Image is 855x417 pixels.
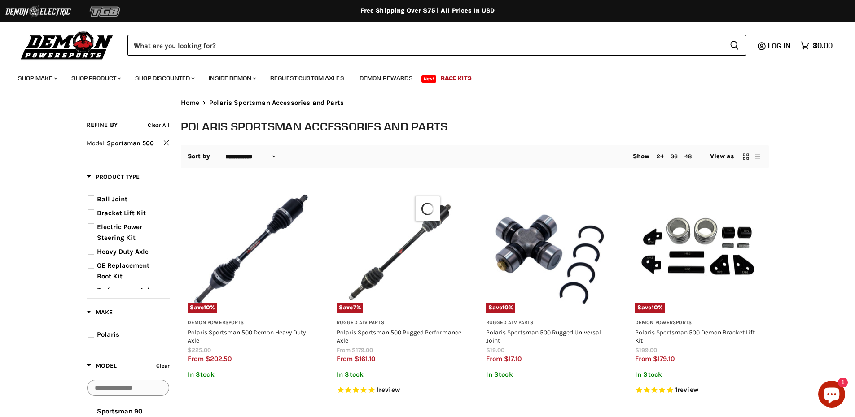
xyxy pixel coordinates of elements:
[188,355,204,363] span: from
[87,362,117,369] span: Model
[635,320,762,326] h3: Demon Powersports
[652,304,658,311] span: 10
[486,329,601,344] a: Polaris Sportsman 500 Rugged Universal Joint
[486,355,502,363] span: from
[337,347,351,353] span: from
[710,153,734,160] span: View as
[181,145,769,168] nav: Collection utilities
[97,330,119,339] span: Polaris
[337,386,464,395] span: Rated 5.0 out of 5 stars 1 reviews
[337,303,363,313] span: Save %
[502,304,509,311] span: 10
[355,355,375,363] span: $161.10
[127,35,746,56] form: Product
[188,153,210,160] label: Sort by
[87,173,140,181] span: Product Type
[87,121,118,129] span: Refine By
[635,329,755,344] a: Polaris Sportsman 500 Demon Bracket Lift Kit
[18,29,116,61] img: Demon Powersports
[486,320,613,326] h3: Rugged ATV Parts
[635,187,762,313] img: Polaris Sportsman 500 Demon Bracket Lift Kit
[188,329,306,344] a: Polaris Sportsman 500 Demon Heavy Duty Axle
[657,153,664,160] a: 24
[796,39,837,52] a: $0.00
[128,69,200,87] a: Shop Discounted
[486,347,504,353] span: $19.00
[337,355,353,363] span: from
[379,386,400,394] span: review
[653,355,675,363] span: $179.10
[204,304,210,311] span: 10
[202,69,262,87] a: Inside Demon
[337,329,461,344] a: Polaris Sportsman 500 Rugged Performance Axle
[188,187,315,313] img: Polaris Sportsman 500 Demon Heavy Duty Axle
[434,69,478,87] a: Race Kits
[188,347,211,353] span: $225.00
[97,407,142,415] span: Sportsman 90
[671,153,678,160] a: 36
[768,41,791,50] span: Log in
[816,381,848,410] inbox-online-store-chat: Shopify online store chat
[635,371,762,378] p: In Stock
[352,347,373,353] span: $179.00
[97,195,127,203] span: Ball Joint
[181,119,769,134] h1: Polaris Sportsman Accessories and Parts
[87,308,113,316] span: Make
[635,386,762,395] span: Rated 5.0 out of 5 stars 1 reviews
[87,139,170,150] button: Clear filter by Model Sportsman 500
[337,320,464,326] h3: Rugged ATV Parts
[353,69,420,87] a: Demon Rewards
[813,41,833,50] span: $0.00
[188,303,217,313] span: Save %
[675,386,698,394] span: 1 reviews
[486,187,613,313] a: Polaris Sportsman 500 Rugged Universal JointSave10%
[97,223,142,242] span: Electric Power Steering Kit
[97,248,149,256] span: Heavy Duty Axle
[764,42,796,50] a: Log in
[486,371,613,378] p: In Stock
[87,361,117,373] button: Filter by Model
[154,361,170,373] button: Clear filter by Model
[97,209,146,217] span: Bracket Lift Kit
[148,120,170,130] button: Clear all filters
[353,304,356,311] span: 7
[677,386,698,394] span: review
[377,386,400,394] span: 1 reviews
[723,35,746,56] button: Search
[87,139,105,147] span: Model:
[87,173,140,184] button: Filter by Product Type
[635,187,762,313] a: Polaris Sportsman 500 Demon Bracket Lift KitSave10%
[65,69,127,87] a: Shop Product
[206,355,232,363] span: $202.50
[181,99,769,107] nav: Breadcrumbs
[127,35,723,56] input: When autocomplete results are available use up and down arrows to review and enter to select
[684,153,692,160] a: 48
[188,371,315,378] p: In Stock
[633,152,650,160] span: Show
[11,69,63,87] a: Shop Make
[635,355,651,363] span: from
[107,139,154,147] span: Sportsman 500
[188,320,315,326] h3: Demon Powersports
[72,3,139,20] img: TGB Logo 2
[4,3,72,20] img: Demon Electric Logo 2
[421,75,437,83] span: New!
[337,187,464,313] a: Polaris Sportsman 500 Rugged Performance AxleSave7%
[97,286,153,294] span: Performance Axle
[337,187,464,313] img: Polaris Sportsman 500 Rugged Performance Axle
[11,65,830,87] ul: Main menu
[87,380,169,396] input: Search Options
[635,347,657,353] span: $199.00
[181,99,200,107] a: Home
[337,371,464,378] p: In Stock
[209,99,344,107] span: Polaris Sportsman Accessories and Parts
[97,261,149,280] span: OE Replacement Boot Kit
[741,152,750,161] button: grid view
[486,303,516,313] span: Save %
[188,187,315,313] a: Polaris Sportsman 500 Demon Heavy Duty AxleSave10%
[486,187,613,313] img: Polaris Sportsman 500 Rugged Universal Joint
[635,303,665,313] span: Save %
[504,355,522,363] span: $17.10
[753,152,762,161] button: list view
[263,69,351,87] a: Request Custom Axles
